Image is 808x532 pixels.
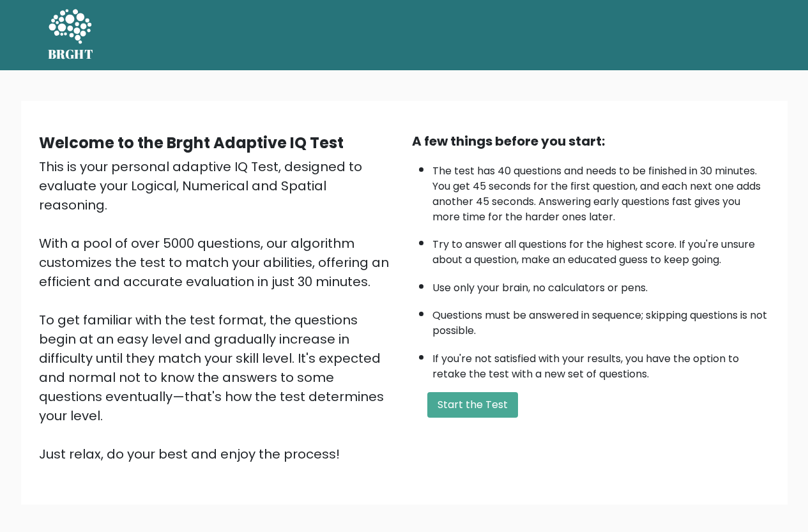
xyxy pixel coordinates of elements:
div: This is your personal adaptive IQ Test, designed to evaluate your Logical, Numerical and Spatial ... [39,157,397,464]
li: If you're not satisfied with your results, you have the option to retake the test with a new set ... [432,345,770,382]
li: Try to answer all questions for the highest score. If you're unsure about a question, make an edu... [432,231,770,268]
b: Welcome to the Brght Adaptive IQ Test [39,132,344,153]
div: A few things before you start: [412,132,770,151]
li: Use only your brain, no calculators or pens. [432,274,770,296]
li: The test has 40 questions and needs to be finished in 30 minutes. You get 45 seconds for the firs... [432,157,770,225]
button: Start the Test [427,392,518,418]
li: Questions must be answered in sequence; skipping questions is not possible. [432,301,770,338]
a: BRGHT [48,5,94,65]
h5: BRGHT [48,47,94,62]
